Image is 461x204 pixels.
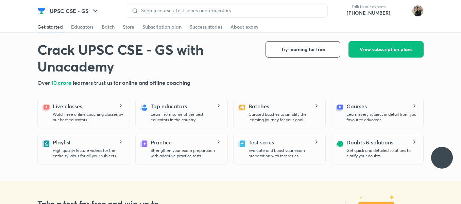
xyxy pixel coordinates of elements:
div: Store [123,23,134,30]
a: [PHONE_NUMBER] [347,10,390,16]
h5: Playlist [53,138,71,146]
span: learners trust us for online and offline coaching [73,79,190,86]
button: UPSC CSE - GS [46,4,103,18]
button: View subscription plans [348,41,424,58]
h5: Courses [346,102,366,110]
div: Get started [37,23,63,30]
p: Learn from some of the best educators in the country. [151,112,222,123]
h5: Test series [249,138,274,146]
img: Company Logo [37,7,46,15]
div: Educators [71,23,93,30]
h1: Crack UPSC CSE - GS with Unacademy [37,41,255,75]
p: Evaluate and boost your exam preparation with test series. [249,148,320,159]
p: High quality lecture videos for the entire syllabus for all your subjects. [53,148,124,159]
a: About exam [230,21,258,32]
p: Talk to our experts [347,4,390,10]
button: Try learning for free [266,41,340,58]
div: Success stories [190,23,222,30]
h5: Top educators [151,102,187,110]
a: Success stories [190,21,222,32]
p: Get quick and detailed solutions to clarify your doubts. [346,148,418,159]
div: Subscription plan [142,23,182,30]
img: ttu [438,154,446,162]
span: Try learning for free [281,46,325,53]
span: 10 crore [51,79,73,86]
p: Learn every subject in detail from your favourite educator. [346,112,418,123]
div: About exam [230,23,258,30]
span: View subscription plans [360,46,412,53]
span: Over [37,79,51,86]
p: Strengthen your exam preparation with adaptive practice tests. [151,148,222,159]
a: Get started [37,21,63,32]
h5: Doubts & solutions [346,138,393,146]
h5: Practice [151,138,172,146]
a: Educators [71,21,93,32]
img: Yudhishthir [412,5,424,17]
img: avatar [396,5,407,16]
a: Batch [102,21,115,32]
p: Watch free online coaching classes by our best educators. [53,112,124,123]
h5: Batches [249,102,269,110]
p: Curated batches to simplify the learning journey for your goal. [249,112,320,123]
a: Subscription plan [142,21,182,32]
h5: Live classes [53,102,82,110]
a: Store [123,21,134,32]
input: Search courses, test series and educators [138,8,322,13]
div: Batch [102,23,115,30]
img: call-us [333,4,347,18]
